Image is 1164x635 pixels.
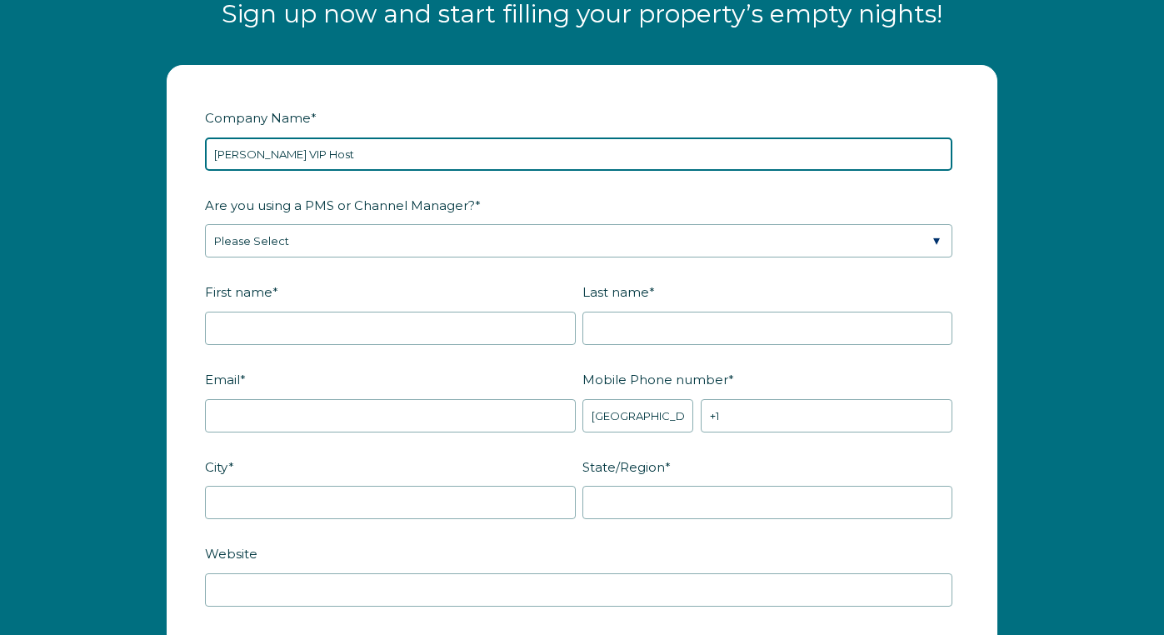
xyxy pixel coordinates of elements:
span: Last name [582,279,649,305]
span: Mobile Phone number [582,367,728,392]
span: Are you using a PMS or Channel Manager? [205,192,475,218]
span: City [205,454,228,480]
span: State/Region [582,454,665,480]
span: First name [205,279,272,305]
span: Email [205,367,240,392]
span: Company Name [205,105,311,131]
span: Website [205,541,257,567]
